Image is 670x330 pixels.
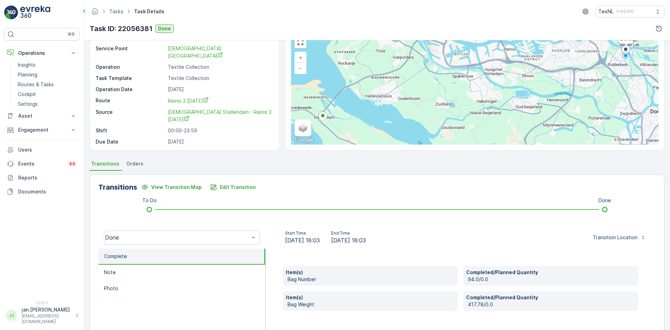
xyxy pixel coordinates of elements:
[18,91,36,98] p: Cockpit
[98,182,137,192] p: Transitions
[168,45,272,59] a: Kerk Stellendam
[331,230,366,236] p: End Time
[220,184,256,191] p: Edit Transition
[90,23,152,34] p: Task ID: 22056381
[288,276,455,283] p: Bag Number
[168,75,272,82] p: Textile Collection
[468,276,635,283] p: 94.0/0.0
[168,127,272,134] p: 00:00-23:59
[168,149,272,156] p: -
[168,86,272,93] p: [DATE]
[4,301,80,305] span: v 1.52.1
[104,253,127,260] p: Complete
[18,61,36,68] p: Insights
[158,25,171,32] p: Done
[69,161,75,167] p: 44
[468,301,635,308] p: 417.78/0.0
[299,54,302,60] span: +
[105,234,249,241] div: Done
[18,174,77,181] p: Reports
[331,236,366,244] span: [DATE] 18:03
[168,97,272,104] a: Reinis 3 wednesday
[168,109,272,123] a: Kerk Stellendam - Reinis 3 wednesday
[295,120,311,135] a: Layers
[18,101,38,108] p: Settings
[4,6,18,20] img: logo
[4,46,80,60] button: Operations
[15,70,80,80] a: Planning
[293,135,316,145] a: Open this area in Google Maps (opens a new window)
[4,171,80,185] a: Reports
[142,197,157,204] p: To Do
[109,8,124,14] a: Tasks
[286,294,455,301] p: Item(s)
[4,157,80,171] a: Events44
[285,236,320,244] span: [DATE] 18:03
[96,97,165,104] p: Route
[168,64,272,71] p: Textile Collection
[91,160,119,167] span: Transitions
[15,99,80,109] a: Settings
[4,123,80,137] button: Engagement
[299,65,302,71] span: −
[285,230,320,236] p: Start Time
[295,63,306,73] a: Zoom Out
[18,50,66,57] p: Operations
[6,310,17,321] div: JJ
[293,135,316,145] img: Google
[15,89,80,99] a: Cockpit
[96,75,165,82] p: Task Template
[155,24,174,33] button: Done
[22,313,72,324] p: [EMAIL_ADDRESS][DOMAIN_NAME]
[91,10,99,16] a: Homepage
[295,37,306,47] a: View Fullscreen
[466,269,635,276] p: Completed/Planned Quantity
[18,160,64,167] p: Events
[20,6,50,20] img: logo_light-DOdMpM7g.png
[104,269,116,276] p: Note
[616,9,634,14] p: ( +02:00 )
[466,294,635,301] p: Completed/Planned Quantity
[15,60,80,70] a: Insights
[168,138,272,145] p: [DATE]
[15,80,80,89] a: Routes & Tasks
[18,71,37,78] p: Planning
[598,197,611,204] p: Done
[18,126,66,133] p: Engagement
[18,81,54,88] p: Routes & Tasks
[96,127,165,134] p: Shift
[18,112,66,119] p: Asset
[104,285,118,292] p: Photo
[4,306,80,324] button: JJjan.[PERSON_NAME][EMAIL_ADDRESS][DOMAIN_NAME]
[18,188,77,195] p: Documents
[96,64,165,71] p: Operation
[4,143,80,157] a: Users
[22,306,72,313] p: jan.[PERSON_NAME]
[288,301,455,308] p: Bag Weight
[286,269,455,276] p: Item(s)
[133,8,166,15] span: Task Details
[96,109,165,123] p: Source
[126,160,143,167] span: Orders
[168,109,273,122] span: [DEMOGRAPHIC_DATA] Stellendam - Reinis 3 [DATE]
[18,146,77,153] p: Users
[96,45,165,59] p: Service Point
[68,31,75,37] p: ⌘B
[595,6,664,17] button: TexNL(+02:00)
[589,232,650,243] button: Transition Location
[96,138,165,145] p: Due Date
[593,234,638,241] p: Transition Location
[168,98,209,104] span: Reinis 3 [DATE]
[96,86,165,93] p: Operation Date
[137,182,206,193] button: View Transition Map
[295,52,306,63] a: Zoom In
[96,149,165,156] p: Time Window
[168,45,223,59] span: [DEMOGRAPHIC_DATA] [GEOGRAPHIC_DATA]
[151,184,202,191] p: View Transition Map
[598,8,613,15] p: TexNL
[4,109,80,123] button: Asset
[206,182,260,193] button: Edit Transition
[4,185,80,199] a: Documents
